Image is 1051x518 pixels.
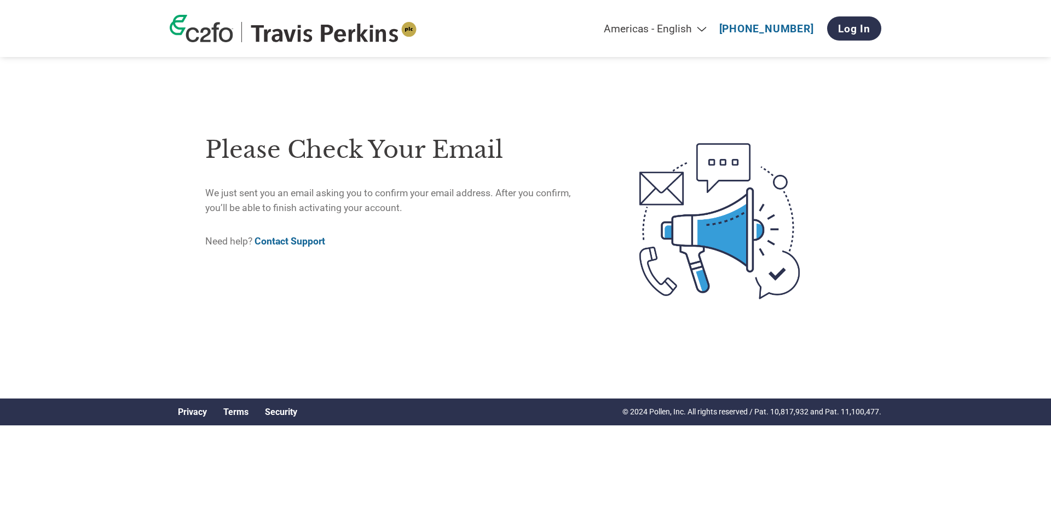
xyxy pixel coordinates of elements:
[205,132,593,168] h1: Please check your email
[223,407,249,417] a: Terms
[205,234,593,248] p: Need help?
[170,15,233,42] img: c2fo logo
[827,16,881,41] a: Log In
[255,236,325,247] a: Contact Support
[265,407,297,417] a: Security
[178,407,207,417] a: Privacy
[622,406,881,418] p: © 2024 Pollen, Inc. All rights reserved / Pat. 10,817,932 and Pat. 11,100,477.
[719,22,814,35] a: [PHONE_NUMBER]
[205,186,593,215] p: We just sent you an email asking you to confirm your email address. After you confirm, you’ll be ...
[250,22,417,42] img: Travis Perkins
[593,123,846,318] img: open-email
